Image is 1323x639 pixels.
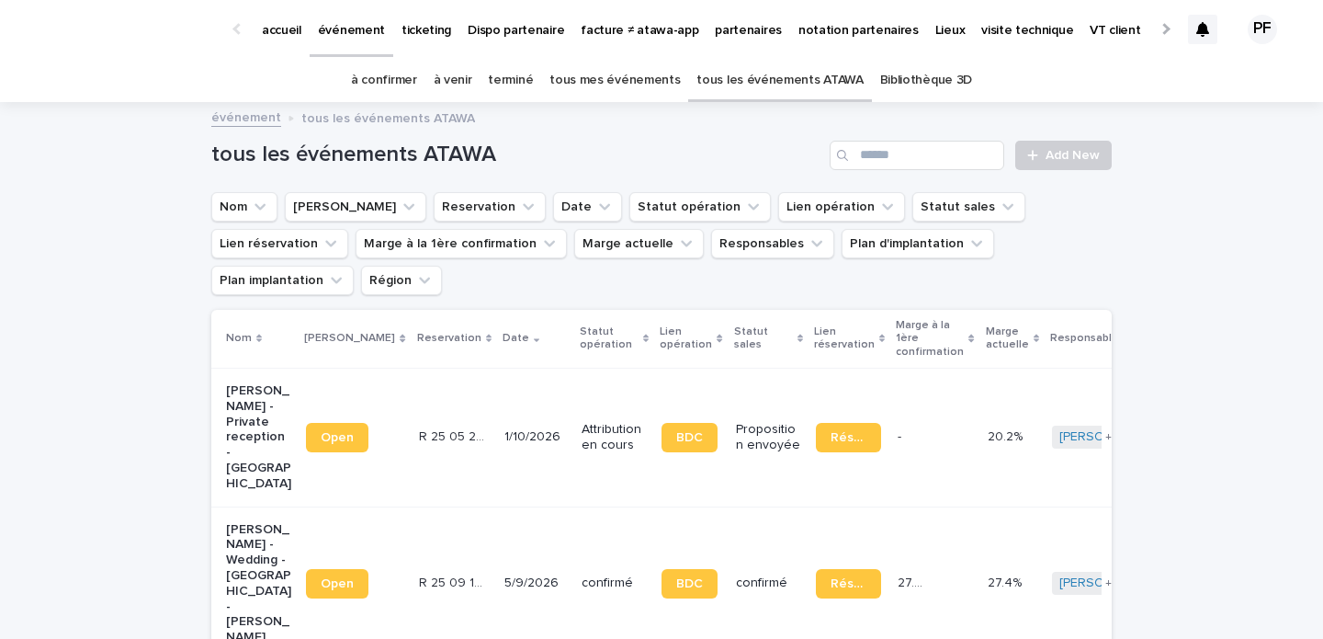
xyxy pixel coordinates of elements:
button: Lien réservation [211,229,348,258]
input: Search [830,141,1004,170]
button: Nom [211,192,277,222]
a: Open [306,423,368,452]
a: Bibliothèque 3D [880,59,972,102]
p: Lien réservation [814,322,875,356]
button: Lien opération [778,192,905,222]
button: Responsables [711,229,834,258]
button: Statut opération [629,192,771,222]
a: [PERSON_NAME] [1059,429,1159,445]
span: Réservation [831,577,866,590]
p: - [898,426,905,445]
span: Add New [1046,149,1100,162]
a: à venir [434,59,472,102]
h1: tous les événements ATAWA [211,142,822,168]
a: BDC [661,423,718,452]
a: Réservation [816,569,881,599]
p: 27.4% [988,572,1025,591]
a: événement [211,106,281,127]
span: Open [321,431,354,444]
p: R 25 05 263 [419,426,488,445]
button: Reservation [434,192,546,222]
p: confirmé [736,576,801,591]
span: + 1 [1105,578,1115,589]
button: Statut sales [912,192,1025,222]
p: Attribution en cours [582,422,647,453]
button: Marge à la 1ère confirmation [356,229,567,258]
button: Plan d'implantation [842,229,994,258]
span: Réservation [831,431,866,444]
p: [PERSON_NAME] - Private reception - [GEOGRAPHIC_DATA] [226,383,291,492]
a: Add New [1015,141,1112,170]
span: Open [321,577,354,590]
p: Statut sales [734,322,793,356]
p: 27.4 % [898,572,934,591]
button: Lien Stacker [285,192,426,222]
a: Réservation [816,423,881,452]
button: Marge actuelle [574,229,704,258]
p: Marge actuelle [986,322,1029,356]
p: Proposition envoyée [736,422,801,453]
p: Responsables [1050,328,1125,348]
a: [PERSON_NAME] [1059,576,1159,591]
p: tous les événements ATAWA [301,107,475,127]
a: BDC [661,569,718,599]
span: + 1 [1105,432,1115,443]
p: R 25 09 147 [419,572,488,591]
button: Région [361,266,442,295]
a: à confirmer [351,59,417,102]
p: Statut opération [580,322,639,356]
p: 5/9/2026 [504,576,567,591]
a: tous les événements ATAWA [696,59,863,102]
p: 1/10/2026 [504,429,567,445]
p: [PERSON_NAME] [304,328,395,348]
p: confirmé [582,576,647,591]
p: Date [503,328,529,348]
span: BDC [676,577,703,590]
a: Open [306,569,368,599]
p: 20.2% [988,426,1026,445]
a: terminé [488,59,533,102]
div: PF [1248,15,1277,44]
p: Nom [226,328,252,348]
p: Marge à la 1ère confirmation [896,315,964,362]
img: Ls34BcGeRexTGTNfXpUC [37,11,215,48]
a: tous mes événements [549,59,680,102]
p: Reservation [417,328,481,348]
button: Plan implantation [211,266,354,295]
span: BDC [676,431,703,444]
p: Lien opération [660,322,712,356]
button: Date [553,192,622,222]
